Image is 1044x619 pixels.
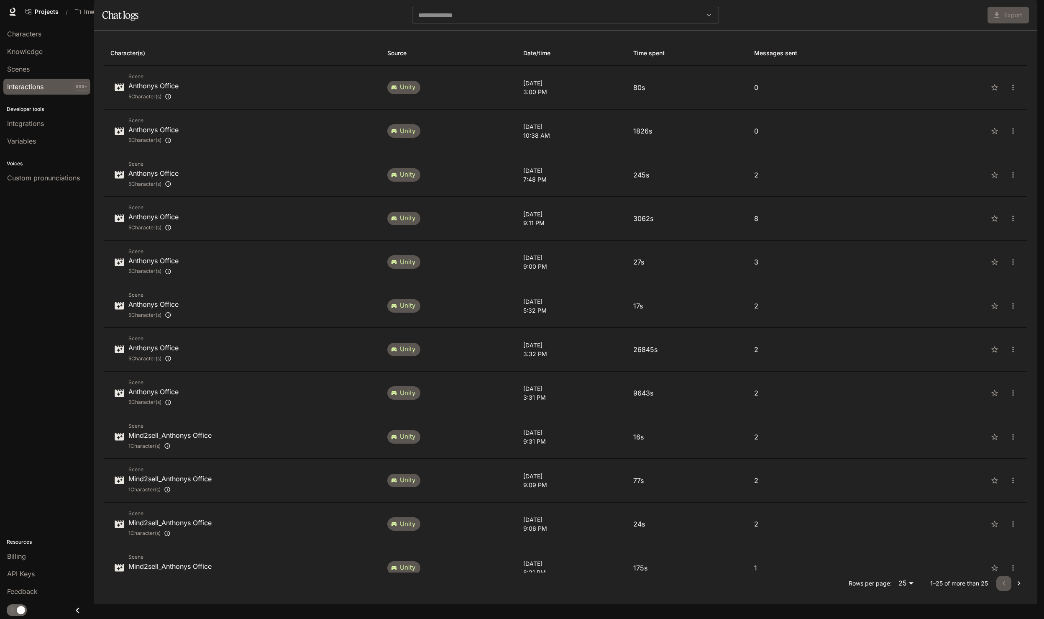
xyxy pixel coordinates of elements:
span: Scene [128,72,179,81]
div: Dr. Ioan Marinescu [128,528,212,539]
span: unity [395,83,420,92]
p: 2 [754,170,893,180]
p: [DATE] [523,253,620,262]
span: Scene [128,160,179,168]
p: Inworld AI Demos [84,8,131,15]
th: Messages sent [747,41,900,66]
p: [DATE] [523,559,620,568]
p: Anthonys Office [128,81,179,91]
span: Scene [128,334,179,343]
p: Mind2sell_Anthonys Office [128,518,212,528]
span: 5 Character(s) [128,398,161,406]
button: close [1006,211,1021,226]
th: Time spent [627,41,748,66]
div: / [62,8,71,16]
p: 2 [754,388,893,398]
p: Mind2sell_Anthonys Office [128,561,212,571]
button: Favorite [987,80,1002,95]
p: 9:31 PM [523,437,620,446]
span: Scene [128,509,212,518]
p: Anthonys Office [128,256,179,266]
p: Mind2sell_Anthonys Office [128,430,212,440]
button: Favorite [987,167,1002,182]
p: [DATE] [523,472,620,480]
span: unity [395,563,420,572]
p: 3 [754,257,893,267]
button: Favorite [987,342,1002,357]
p: 2 [754,301,893,311]
div: Anthony, Anthony_web, Game Master, Andrew, Anthony_FX_web [128,397,179,408]
span: 1 Character(s) [128,442,161,450]
span: 1 Character(s) [128,485,161,494]
button: Favorite [987,211,1002,226]
p: 27s [633,257,741,267]
button: Favorite [987,254,1002,270]
p: Rows per page: [849,579,892,588]
span: Coming soon [988,10,1029,18]
div: Anthony, Anthony_web, Game Master, Andrew, Anthony_FX_web [128,266,179,277]
button: close [1006,254,1021,270]
p: 2 [754,475,893,485]
p: [DATE] [523,515,620,524]
span: Scene [128,247,179,256]
button: close [1006,298,1021,313]
p: 245s [633,170,741,180]
button: All workspaces [71,3,144,20]
button: Go to next page [1011,576,1026,591]
p: 0 [754,82,893,92]
div: Anthony, Anthony_web, Game Master, Andrew, Anthony_FX_web [128,178,179,190]
span: unity [395,170,420,179]
div: Dr. Ioan Marinescu [128,484,212,495]
p: 9:00 PM [523,262,620,271]
button: close [1006,123,1021,139]
button: close [1006,80,1021,95]
p: 10:38 AM [523,131,620,140]
span: Scene [128,378,179,387]
span: 5 Character(s) [128,136,161,144]
p: 17s [633,301,741,311]
p: 77s [633,475,741,485]
p: Anthonys Office [128,168,179,178]
p: 8 [754,213,893,223]
button: Favorite [987,560,1002,575]
button: Favorite [987,298,1002,313]
span: unity [395,127,420,136]
p: 0 [754,126,893,136]
span: 5 Character(s) [128,354,161,363]
p: [DATE] [523,166,620,175]
p: [DATE] [523,79,620,87]
p: [DATE] [523,341,620,349]
button: Favorite [987,385,1002,401]
button: close [1006,560,1021,575]
p: 1826s [633,126,741,136]
span: Scene [128,422,212,430]
button: close [1006,429,1021,444]
span: unity [395,258,420,267]
div: Anthony, Anthony_web, Game Master, Andrew, Anthony_FX_web [128,222,179,233]
button: close [1006,516,1021,532]
button: Favorite [987,123,1002,139]
p: 2 [754,344,893,354]
p: [DATE] [523,384,620,393]
p: Anthonys Office [128,125,179,135]
p: 9:11 PM [523,218,620,227]
p: 7:48 PM [523,175,620,184]
span: 1 Character(s) [128,529,161,537]
span: Scene [128,553,212,561]
p: 2 [754,432,893,442]
p: 26845s [633,344,741,354]
p: 3:00 PM [523,87,620,96]
p: 175s [633,563,741,573]
span: Scene [128,116,179,125]
p: 3062s [633,213,741,223]
button: Favorite [987,516,1002,532]
button: close [1006,167,1021,182]
a: Go to projects [22,3,62,20]
span: unity [395,432,420,441]
th: Character(s) [104,41,381,66]
span: unity [395,345,420,354]
span: Scene [128,465,212,474]
th: Date/time [517,41,627,66]
p: Anthonys Office [128,387,179,397]
div: Anthony, Anthony_web, Game Master, Andrew, Anthony_FX_web [128,91,179,102]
